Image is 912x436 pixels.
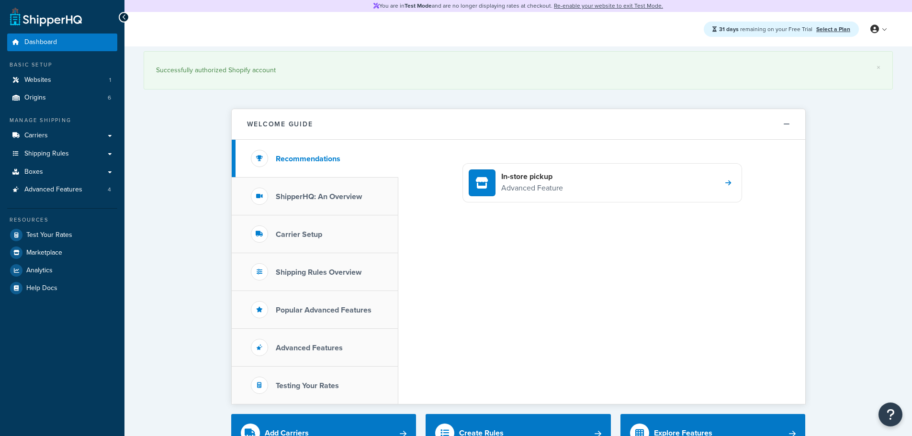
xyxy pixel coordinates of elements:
[554,1,663,10] a: Re-enable your website to exit Test Mode.
[7,71,117,89] a: Websites1
[7,61,117,69] div: Basic Setup
[7,279,117,297] a: Help Docs
[719,25,814,34] span: remaining on your Free Trial
[877,64,880,71] a: ×
[7,163,117,181] a: Boxes
[24,38,57,46] span: Dashboard
[276,344,343,352] h3: Advanced Features
[276,155,340,163] h3: Recommendations
[24,132,48,140] span: Carriers
[108,186,111,194] span: 4
[7,216,117,224] div: Resources
[276,268,361,277] h3: Shipping Rules Overview
[276,306,372,314] h3: Popular Advanced Features
[26,267,53,275] span: Analytics
[156,64,880,77] div: Successfully authorized Shopify account
[24,168,43,176] span: Boxes
[7,89,117,107] li: Origins
[24,94,46,102] span: Origins
[501,182,563,194] p: Advanced Feature
[878,402,902,426] button: Open Resource Center
[501,171,563,182] h4: In-store pickup
[276,381,339,390] h3: Testing Your Rates
[719,25,739,34] strong: 31 days
[276,192,362,201] h3: ShipperHQ: An Overview
[24,186,82,194] span: Advanced Features
[7,181,117,199] a: Advanced Features4
[26,249,62,257] span: Marketplace
[26,284,57,292] span: Help Docs
[26,231,72,239] span: Test Your Rates
[816,25,850,34] a: Select a Plan
[7,116,117,124] div: Manage Shipping
[109,76,111,84] span: 1
[7,127,117,145] a: Carriers
[24,76,51,84] span: Websites
[7,244,117,261] a: Marketplace
[276,230,322,239] h3: Carrier Setup
[7,262,117,279] a: Analytics
[7,226,117,244] a: Test Your Rates
[405,1,432,10] strong: Test Mode
[7,89,117,107] a: Origins6
[7,145,117,163] a: Shipping Rules
[247,121,313,128] h2: Welcome Guide
[24,150,69,158] span: Shipping Rules
[7,181,117,199] li: Advanced Features
[232,109,805,140] button: Welcome Guide
[7,34,117,51] a: Dashboard
[108,94,111,102] span: 6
